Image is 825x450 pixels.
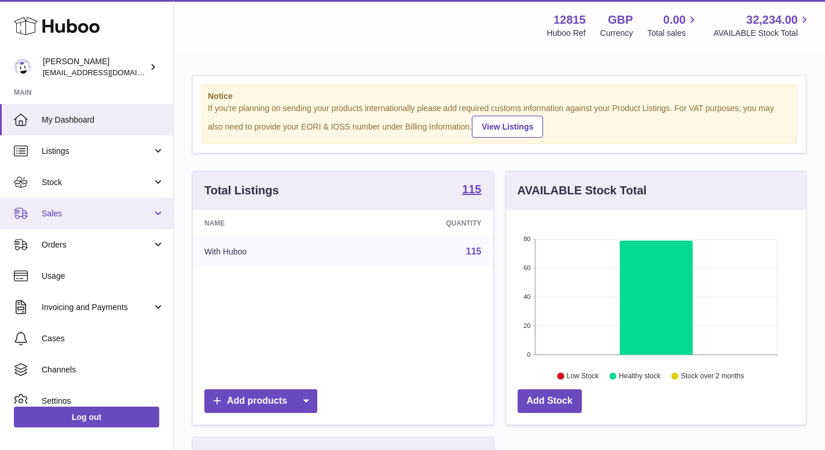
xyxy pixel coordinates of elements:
span: Listings [42,146,152,157]
div: Huboo Ref [547,28,586,39]
th: Quantity [351,210,493,237]
h3: AVAILABLE Stock Total [518,183,647,198]
span: Invoicing and Payments [42,302,152,313]
text: Low Stock [566,372,599,380]
text: 80 [523,235,530,242]
strong: GBP [608,12,633,28]
strong: 12815 [553,12,586,28]
a: 32,234.00 AVAILABLE Stock Total [713,12,811,39]
span: AVAILABLE Stock Total [713,28,811,39]
img: shophawksclub@gmail.com [14,58,31,76]
span: Usage [42,271,164,282]
strong: Notice [208,91,791,102]
span: Total sales [647,28,699,39]
text: Stock over 2 months [681,372,744,380]
div: If you're planning on sending your products internationally please add required customs informati... [208,103,791,138]
a: Log out [14,407,159,427]
span: Orders [42,239,152,250]
div: [PERSON_NAME] [43,56,147,78]
text: 20 [523,322,530,329]
span: 0.00 [663,12,686,28]
span: My Dashboard [42,115,164,126]
span: 32,234.00 [746,12,798,28]
text: Healthy stock [619,372,661,380]
a: Add Stock [518,389,582,413]
div: Currency [600,28,633,39]
text: 60 [523,264,530,271]
span: Channels [42,364,164,375]
span: Sales [42,208,152,219]
td: With Huboo [193,237,351,267]
span: [EMAIL_ADDRESS][DOMAIN_NAME] [43,68,170,77]
span: Cases [42,333,164,344]
a: 0.00 Total sales [647,12,699,39]
a: View Listings [472,116,543,138]
span: Settings [42,396,164,407]
a: Add products [204,389,317,413]
th: Name [193,210,351,237]
a: 115 [462,183,481,197]
text: 40 [523,293,530,300]
strong: 115 [462,183,481,195]
span: Stock [42,177,152,188]
a: 115 [466,246,482,256]
text: 0 [527,351,530,358]
h3: Total Listings [204,183,279,198]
